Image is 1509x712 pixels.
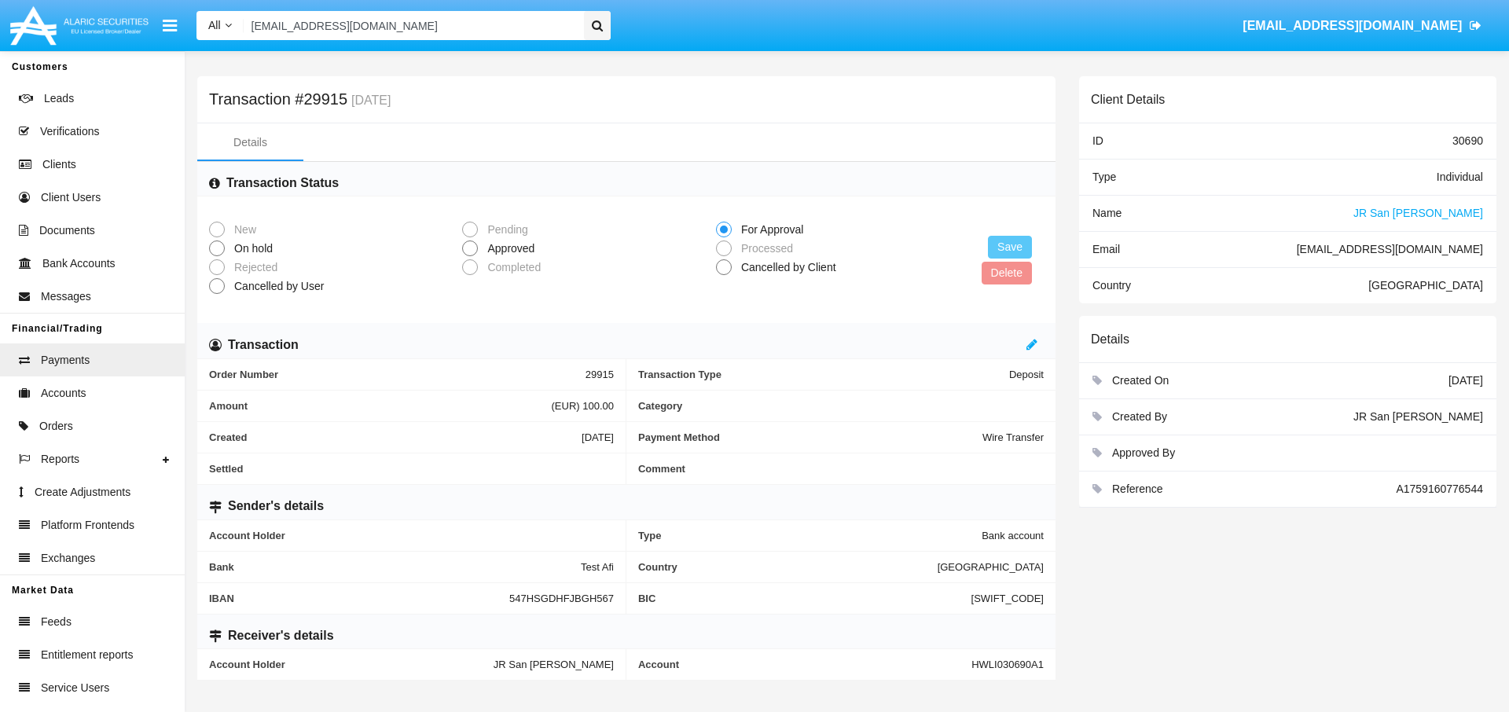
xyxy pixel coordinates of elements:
[1009,369,1044,380] span: Deposit
[732,259,840,276] span: Cancelled by Client
[41,550,95,567] span: Exchanges
[41,189,101,206] span: Client Users
[552,400,614,412] span: (EUR) 100.00
[228,497,324,515] h6: Sender's details
[347,94,391,107] small: [DATE]
[209,593,509,604] span: IBAN
[228,627,334,644] h6: Receiver's details
[244,11,578,40] input: Search
[226,174,339,192] h6: Transaction Status
[638,369,1009,380] span: Transaction Type
[41,680,109,696] span: Service Users
[228,336,299,354] h6: Transaction
[41,614,72,630] span: Feeds
[225,278,328,295] span: Cancelled by User
[39,418,73,435] span: Orders
[1092,171,1116,183] span: Type
[233,134,267,151] div: Details
[225,259,281,276] span: Rejected
[988,236,1032,259] button: Save
[1368,279,1483,292] span: [GEOGRAPHIC_DATA]
[971,593,1044,604] span: [SWIFT_CODE]
[209,530,614,541] span: Account Holder
[1353,207,1483,219] span: JR San [PERSON_NAME]
[638,400,1044,412] span: Category
[42,156,76,173] span: Clients
[209,369,586,380] span: Order Number
[478,240,538,257] span: Approved
[1112,374,1169,387] span: Created On
[44,90,74,107] span: Leads
[586,369,614,380] span: 29915
[1092,134,1103,147] span: ID
[509,593,614,604] span: 547HSGDHFJBGH567
[638,463,1044,475] span: Comment
[971,659,1044,670] span: HWLI030690A1
[1092,243,1120,255] span: Email
[41,647,134,663] span: Entitlement reports
[638,561,938,573] span: Country
[581,561,614,573] span: Test Afi
[982,262,1032,284] button: Delete
[478,259,545,276] span: Completed
[1112,446,1175,459] span: Approved By
[41,288,91,305] span: Messages
[225,222,260,238] span: New
[225,240,277,257] span: On hold
[8,2,151,49] img: Logo image
[1297,243,1483,255] span: [EMAIL_ADDRESS][DOMAIN_NAME]
[1092,279,1131,292] span: Country
[209,659,494,670] span: Account Holder
[638,659,971,670] span: Account
[982,530,1044,541] span: Bank account
[1112,410,1167,423] span: Created By
[209,463,614,475] span: Settled
[41,352,90,369] span: Payments
[39,222,95,239] span: Documents
[478,222,531,238] span: Pending
[42,255,116,272] span: Bank Accounts
[1112,483,1163,495] span: Reference
[209,400,552,412] span: Amount
[732,240,797,257] span: Processed
[1091,332,1129,347] h6: Details
[1243,19,1462,32] span: [EMAIL_ADDRESS][DOMAIN_NAME]
[209,431,582,443] span: Created
[209,561,581,573] span: Bank
[494,659,614,670] span: JR San [PERSON_NAME]
[982,431,1044,443] span: Wire Transfer
[582,431,614,443] span: [DATE]
[41,451,79,468] span: Reports
[1437,171,1483,183] span: Individual
[1396,483,1483,495] span: A1759160776544
[35,484,130,501] span: Create Adjustments
[938,561,1044,573] span: [GEOGRAPHIC_DATA]
[638,431,982,443] span: Payment Method
[1091,92,1165,107] h6: Client Details
[1452,134,1483,147] span: 30690
[208,19,221,31] span: All
[1353,410,1483,423] span: JR San [PERSON_NAME]
[41,385,86,402] span: Accounts
[1448,374,1483,387] span: [DATE]
[638,593,971,604] span: BIC
[638,530,982,541] span: Type
[1235,4,1489,48] a: [EMAIL_ADDRESS][DOMAIN_NAME]
[209,93,391,107] h5: Transaction #29915
[40,123,99,140] span: Verifications
[196,17,244,34] a: All
[41,517,134,534] span: Platform Frontends
[1092,207,1122,219] span: Name
[732,222,807,238] span: For Approval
